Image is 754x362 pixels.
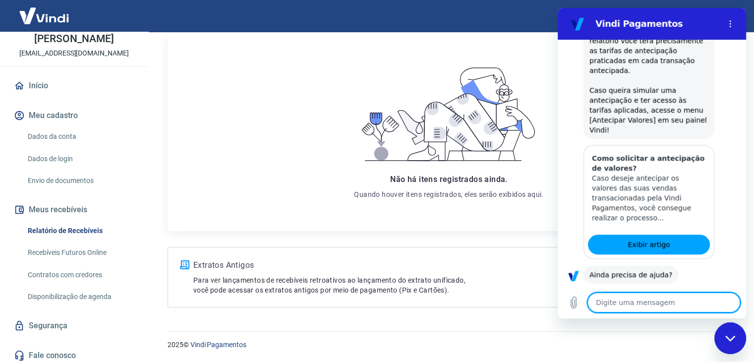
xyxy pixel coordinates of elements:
[180,260,189,269] img: ícone
[34,34,114,44] p: [PERSON_NAME]
[12,75,136,97] a: Início
[190,341,246,349] a: Vindi Pagamentos
[193,259,621,271] p: Extratos Antigos
[168,340,730,350] p: 2025 ©
[390,175,507,184] span: Não há itens registrados ainda.
[12,0,76,31] img: Vindi
[24,287,136,307] a: Disponibilização de agenda
[354,189,543,199] p: Quando houver itens registrados, eles serão exibidos aqui.
[12,105,136,126] button: Meu cadastro
[558,8,746,318] iframe: Janela de mensagens
[12,199,136,221] button: Meus recebíveis
[24,221,136,241] a: Relatório de Recebíveis
[24,171,136,191] a: Envio de documentos
[24,265,136,285] a: Contratos com credores
[24,126,136,147] a: Dados da conta
[706,7,742,25] button: Sair
[714,322,746,354] iframe: Botão para abrir a janela de mensagens, conversa em andamento
[193,275,621,295] p: Para ver lançamentos de recebíveis retroativos ao lançamento do extrato unificado, você pode aces...
[19,48,129,59] p: [EMAIL_ADDRESS][DOMAIN_NAME]
[24,149,136,169] a: Dados de login
[24,242,136,263] a: Recebíveis Futuros Online
[12,315,136,337] a: Segurança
